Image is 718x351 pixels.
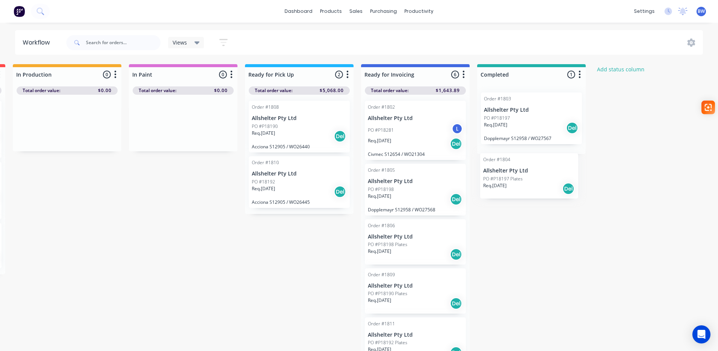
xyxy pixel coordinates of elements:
[103,71,111,79] span: 0
[567,71,575,79] span: 1
[23,87,60,94] span: Total order value:
[364,71,439,79] input: Enter column name…
[248,71,323,79] input: Enter column name…
[630,6,658,17] div: settings
[14,6,25,17] img: Factory
[281,6,316,17] a: dashboard
[132,71,207,79] input: Enter column name…
[593,64,649,74] button: Add status column
[401,6,437,17] div: productivity
[346,6,366,17] div: sales
[219,71,227,79] span: 0
[23,38,54,47] div: Workflow
[98,87,112,94] span: $0.00
[366,6,401,17] div: purchasing
[335,71,343,79] span: 2
[451,71,459,79] span: 6
[173,38,187,46] span: Views
[16,71,90,79] input: Enter column name…
[255,87,292,94] span: Total order value:
[316,6,346,17] div: products
[139,87,176,94] span: Total order value:
[86,35,161,50] input: Search for orders...
[214,87,228,94] span: $0.00
[698,8,705,15] span: BW
[692,325,710,343] div: Open Intercom Messenger
[481,71,555,79] input: Enter column name…
[320,87,344,94] span: $5,068.00
[436,87,460,94] span: $1,643.89
[371,87,409,94] span: Total order value:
